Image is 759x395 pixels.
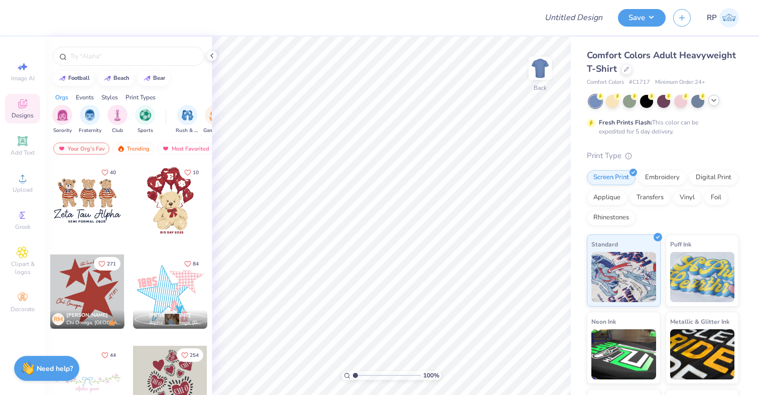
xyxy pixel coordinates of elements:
img: trend_line.gif [143,75,151,81]
span: Sports [138,127,153,135]
span: Comfort Colors [587,78,624,87]
span: Game Day [203,127,226,135]
img: Sorority Image [57,109,68,121]
span: Decorate [11,305,35,313]
button: filter button [135,105,155,135]
div: Print Types [125,93,156,102]
span: Image AI [11,74,35,82]
button: Like [97,166,120,179]
span: Upload [13,186,33,194]
span: Greek [15,223,31,231]
button: filter button [203,105,226,135]
div: Foil [704,190,728,205]
div: Digital Print [689,170,738,185]
div: Screen Print [587,170,636,185]
img: Metallic & Glitter Ink [670,329,735,379]
span: Add Text [11,149,35,157]
span: Standard [591,239,618,249]
img: Club Image [112,109,123,121]
span: 44 [110,353,116,358]
span: 254 [190,353,199,358]
strong: Need help? [37,364,73,373]
div: filter for Sorority [52,105,72,135]
span: 271 [107,261,116,267]
button: Like [97,348,120,362]
div: Applique [587,190,627,205]
img: Rush & Bid Image [182,109,193,121]
span: Neon Ink [591,316,616,327]
button: filter button [52,105,72,135]
button: Like [180,257,203,271]
a: RP [707,8,739,28]
span: Sorority [53,127,72,135]
button: football [53,71,94,86]
div: beach [113,75,130,81]
img: trend_line.gif [103,75,111,81]
img: Game Day Image [209,109,221,121]
button: filter button [176,105,199,135]
div: Orgs [55,93,68,102]
div: Your Org's Fav [53,143,109,155]
button: Save [618,9,666,27]
span: Comfort Colors Adult Heavyweight T-Shirt [587,49,736,75]
div: filter for Sports [135,105,155,135]
div: Rhinestones [587,210,636,225]
div: Back [534,83,547,92]
span: [PERSON_NAME] [149,312,191,319]
input: Try "Alpha" [69,51,198,61]
span: [PERSON_NAME] [66,312,108,319]
img: trending.gif [117,145,125,152]
span: Clipart & logos [5,260,40,276]
button: Like [177,348,203,362]
button: bear [138,71,170,86]
div: Transfers [630,190,670,205]
div: This color can be expedited for 5 day delivery. [599,118,722,136]
span: Puff Ink [670,239,691,249]
img: most_fav.gif [162,145,170,152]
span: Fraternity [79,127,101,135]
img: Sports Image [140,109,151,121]
span: Metallic & Glitter Ink [670,316,729,327]
div: Most Favorited [157,143,214,155]
div: Events [76,93,94,102]
button: filter button [107,105,128,135]
img: Rahul Panda [719,8,739,28]
span: Rush & Bid [176,127,199,135]
div: football [68,75,90,81]
div: Print Type [587,150,739,162]
span: 40 [110,170,116,175]
div: Styles [101,93,118,102]
span: # C1717 [629,78,650,87]
button: filter button [79,105,101,135]
div: Vinyl [673,190,701,205]
div: filter for Game Day [203,105,226,135]
div: Trending [112,143,154,155]
input: Untitled Design [537,8,610,28]
span: Alpha Chi Omega, [GEOGRAPHIC_DATA] [149,319,203,327]
img: Neon Ink [591,329,656,379]
div: RM [52,313,64,325]
span: Chi Omega, [GEOGRAPHIC_DATA] [66,319,120,327]
img: trend_line.gif [58,75,66,81]
button: beach [98,71,134,86]
div: Embroidery [639,170,686,185]
img: most_fav.gif [58,145,66,152]
span: 84 [193,261,199,267]
img: Fraternity Image [84,109,95,121]
span: RP [707,12,717,24]
img: Back [530,58,550,78]
div: filter for Rush & Bid [176,105,199,135]
div: bear [153,75,165,81]
button: Like [180,166,203,179]
strong: Fresh Prints Flash: [599,118,652,126]
div: filter for Club [107,105,128,135]
div: filter for Fraternity [79,105,101,135]
span: 10 [193,170,199,175]
span: Designs [12,111,34,119]
span: Club [112,127,123,135]
button: Like [94,257,120,271]
span: Minimum Order: 24 + [655,78,705,87]
img: Puff Ink [670,252,735,302]
img: Standard [591,252,656,302]
span: 100 % [423,371,439,380]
